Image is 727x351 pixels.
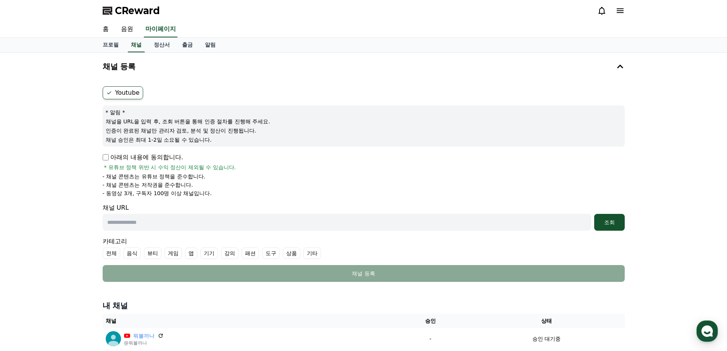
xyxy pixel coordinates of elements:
a: 프로필 [97,38,125,52]
p: 인증이 완료된 채널만 관리자 검토, 분석 및 정산이 진행됩니다. [106,127,622,134]
a: 알림 [199,38,222,52]
div: 카테고리 [103,237,625,259]
label: 뷰티 [144,247,161,259]
label: 상품 [283,247,300,259]
th: 승인 [392,314,468,328]
th: 상태 [468,314,624,328]
a: 정산서 [148,38,176,52]
a: 음원 [115,21,139,37]
button: 채널 등록 [103,265,625,282]
h4: 내 채널 [103,300,625,311]
button: 조회 [594,214,625,231]
p: 채널 승인은 최대 1-2일 소요될 수 있습니다. [106,136,622,144]
p: - 채널 콘텐츠는 유튜브 정책을 준수합니다. [103,173,206,180]
a: 대화 [50,242,98,261]
div: 조회 [597,218,622,226]
a: 마이페이지 [144,21,177,37]
label: 음식 [123,247,141,259]
div: 채널 URL [103,203,625,231]
label: Youtube [103,86,143,99]
label: 전체 [103,247,120,259]
th: 채널 [103,314,393,328]
span: 설정 [118,254,127,260]
a: 홈 [97,21,115,37]
label: 앱 [185,247,197,259]
label: 기기 [200,247,218,259]
a: 출금 [176,38,199,52]
a: 홈 [2,242,50,261]
span: * 유튜브 정책 위반 시 수익 정산이 제외될 수 있습니다. [104,163,236,171]
a: CReward [103,5,160,17]
a: 설정 [98,242,147,261]
p: 승인 대기중 [532,335,561,343]
span: 대화 [70,254,79,260]
p: 채널을 URL을 입력 후, 조회 버튼을 통해 인증 절차를 진행해 주세요. [106,118,622,125]
span: 홈 [24,254,29,260]
img: 뭐볼까나 [106,331,121,346]
p: @뭐볼까나 [124,340,164,346]
p: 아래의 내용에 동의합니다. [103,153,183,162]
label: 강의 [221,247,239,259]
p: - 동영상 3개, 구독자 100명 이상 채널입니다. [103,189,212,197]
button: 채널 등록 [100,56,628,77]
label: 기타 [303,247,321,259]
a: 채널 [128,38,145,52]
div: 채널 등록 [118,270,609,277]
p: - 채널 콘텐츠는 저작권을 준수합니다. [103,181,193,189]
label: 패션 [242,247,259,259]
label: 게임 [164,247,182,259]
p: - [395,335,465,343]
a: 뭐볼까나 [133,332,155,340]
span: CReward [115,5,160,17]
label: 도구 [262,247,280,259]
h4: 채널 등록 [103,62,136,71]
